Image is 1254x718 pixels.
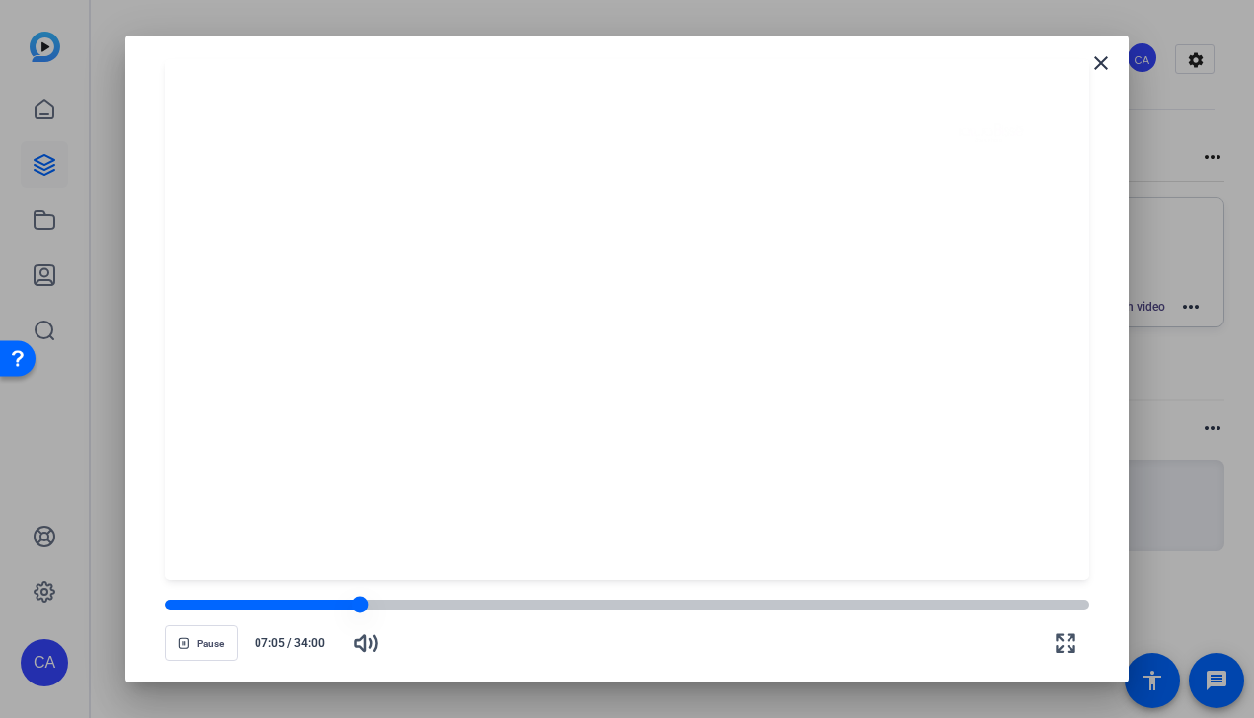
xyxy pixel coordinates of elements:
[1042,619,1089,667] button: Fullscreen
[294,634,334,652] span: 34:00
[197,638,224,650] span: Pause
[246,634,286,652] span: 07:05
[165,625,238,661] button: Pause
[1089,51,1113,75] mat-icon: close
[342,619,390,667] button: Mute
[246,634,334,652] div: /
